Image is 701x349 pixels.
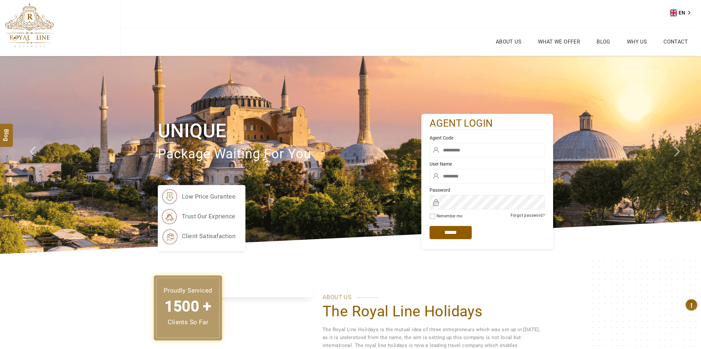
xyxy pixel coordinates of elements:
div: Language [670,8,695,18]
h1: Unique [158,118,421,143]
li: trust our exprience [161,208,236,225]
p: ABOUT US [322,292,543,302]
a: Check next image [666,56,701,254]
a: Forgot password? [511,213,545,218]
label: Password [430,187,545,193]
li: low price gurantee [161,188,236,205]
a: Blog [595,37,612,47]
p: package waiting for you [158,143,421,165]
a: Contact [662,37,689,47]
h2: agent login [430,117,545,130]
img: The Royal Line Holidays [5,3,54,48]
h1: The Royal Line Holidays [322,302,543,321]
a: Check next prev [21,56,56,254]
a: About Us [494,37,523,47]
label: User Name [430,161,545,167]
a: What we Offer [536,37,582,47]
span: Blog [2,129,11,134]
aside: Language selected: English [670,8,695,18]
label: Agent Code [430,135,545,141]
li: client satisafaction [161,228,236,244]
label: Remember me [436,214,462,218]
a: Why Us [625,37,649,47]
a: EN [670,8,695,18]
span: ............ [356,291,378,301]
